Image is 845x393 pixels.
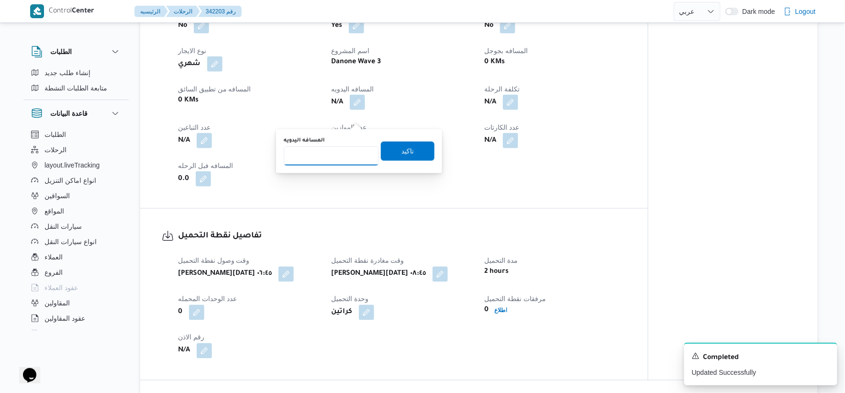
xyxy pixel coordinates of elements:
span: عدد التباعين [178,124,211,131]
div: الطلبات [23,65,129,100]
b: [PERSON_NAME][DATE] ٠٨:٤٥ [331,269,426,280]
b: 0 [178,307,182,318]
button: قاعدة البيانات [31,108,121,119]
p: Updated Successfully [692,368,830,378]
h3: الطلبات [50,46,72,57]
span: اسم المشروع [331,47,369,55]
button: العملاء [27,249,125,265]
span: انواع سيارات النقل [44,236,97,247]
button: layout.liveTracking [27,157,125,173]
b: N/A [484,97,496,108]
span: تكلفة الرحلة [484,85,520,93]
button: إنشاء طلب جديد [27,65,125,80]
button: متابعة الطلبات النشطة [27,80,125,96]
button: عقود العملاء [27,280,125,295]
span: اجهزة التليفون [44,328,84,339]
span: متابعة الطلبات النشطة [44,82,107,94]
div: Notification [692,351,830,364]
b: Danone Wave 3 [331,56,381,68]
button: الرئيسيه [134,6,168,17]
span: وقت مغادرة نقطة التحميل [331,257,404,265]
span: عدد الوحدات المحمله [178,295,237,303]
b: N/A [484,135,496,146]
b: 2 hours [484,267,509,278]
span: نوع الايجار [178,47,206,55]
button: اجهزة التليفون [27,326,125,341]
span: المواقع [44,205,64,217]
span: العملاء [44,251,63,263]
b: Yes [331,20,342,32]
span: المسافه من تطبيق السائق [178,85,251,93]
span: عدد الكارتات [484,124,519,131]
h3: قاعدة البيانات [50,108,88,119]
button: عقود المقاولين [27,311,125,326]
span: الرحلات [44,144,67,156]
span: الطلبات [44,129,66,140]
b: [PERSON_NAME][DATE] ٠٦:٤٥ [178,269,272,280]
span: المسافه اليدويه [331,85,374,93]
button: تاكيد [381,142,434,161]
span: المقاولين [44,297,70,309]
button: السواقين [27,188,125,203]
b: N/A [178,135,190,146]
span: عقود العملاء [44,282,78,293]
b: No [484,20,493,32]
h3: تفاصيل نقطة التحميل [178,230,626,243]
button: الرحلات [166,6,200,17]
span: رقم الاذن [178,334,204,341]
button: الفروع [27,265,125,280]
b: No [178,20,187,32]
iframe: chat widget [10,355,40,383]
span: مدة التحميل [484,257,518,265]
b: Center [72,8,94,15]
span: المسافه بجوجل [484,47,528,55]
button: اطلاع [490,305,511,316]
div: قاعدة البيانات [23,127,129,334]
span: السواقين [44,190,70,202]
span: layout.liveTracking [44,159,100,171]
span: وقت وصول نفطة التحميل [178,257,250,265]
span: وحدة التحميل [331,295,368,303]
b: 0 [484,305,489,316]
b: 0 KMs [484,56,505,68]
span: مرفقات نقطة التحميل [484,295,546,303]
button: انواع اماكن التنزيل [27,173,125,188]
b: شهري [178,58,200,70]
span: المسافه فبل الرحله [178,162,233,169]
b: N/A [178,345,190,357]
button: الطلبات [31,46,121,57]
button: 342203 رقم [198,6,242,17]
span: Logout [795,6,816,17]
span: انواع اماكن التنزيل [44,175,96,186]
button: المقاولين [27,295,125,311]
img: X8yXhbKr1z7QwAAAABJRU5ErkJggg== [30,4,44,18]
span: إنشاء طلب جديد [44,67,90,79]
button: Logout [780,2,820,21]
b: N/A [331,97,343,108]
b: 0 KMs [178,95,199,106]
span: الفروع [44,267,63,278]
b: اطلاع [494,307,507,314]
span: عقود المقاولين [44,313,85,324]
button: سيارات النقل [27,219,125,234]
span: عدد الموازين [331,124,367,131]
button: الرحلات [27,142,125,157]
span: تاكيد [401,146,414,157]
button: انواع سيارات النقل [27,234,125,249]
button: المواقع [27,203,125,219]
b: كراتين [331,307,352,318]
button: الطلبات [27,127,125,142]
span: Dark mode [739,8,775,15]
label: المسافه اليدويه [284,137,325,145]
span: سيارات النقل [44,221,82,232]
b: 0.0 [178,173,189,185]
span: Completed [703,352,739,364]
